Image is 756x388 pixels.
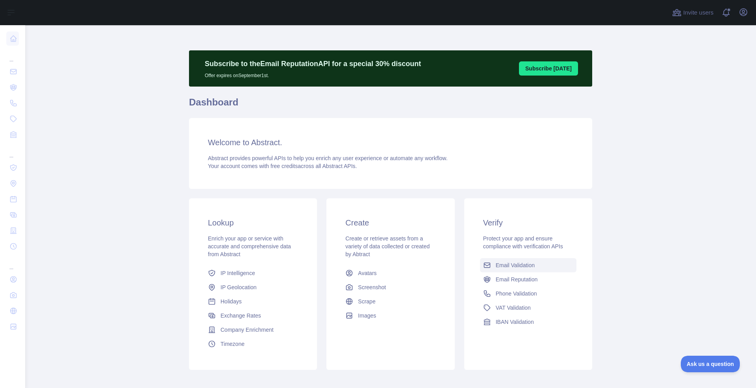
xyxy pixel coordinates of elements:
h3: Lookup [208,217,298,228]
a: IBAN Validation [480,315,576,329]
a: Avatars [342,266,439,280]
span: IBAN Validation [496,318,534,326]
span: Exchange Rates [220,312,261,320]
span: Holidays [220,297,242,305]
span: Screenshot [358,283,386,291]
h3: Welcome to Abstract. [208,137,573,148]
a: Email Reputation [480,272,576,286]
div: ... [6,255,19,271]
span: Abstract provides powerful APIs to help you enrich any user experience or automate any workflow. [208,155,448,161]
a: Company Enrichment [205,323,301,337]
span: Your account comes with across all Abstract APIs. [208,163,357,169]
span: Scrape [358,297,375,305]
span: Invite users [683,8,713,17]
span: Avatars [358,269,376,277]
a: Images [342,309,439,323]
a: Scrape [342,294,439,309]
span: free credits [271,163,298,169]
a: Phone Validation [480,286,576,301]
button: Subscribe [DATE] [519,61,578,76]
span: Protect your app and ensure compliance with verification APIs [483,235,563,249]
a: Email Validation [480,258,576,272]
span: IP Intelligence [220,269,255,277]
a: VAT Validation [480,301,576,315]
a: Screenshot [342,280,439,294]
span: Create or retrieve assets from a variety of data collected or created by Abtract [345,235,430,257]
p: Subscribe to the Email Reputation API for a special 30 % discount [205,58,421,69]
div: ... [6,47,19,63]
div: ... [6,143,19,159]
p: Offer expires on September 1st. [205,69,421,79]
a: Exchange Rates [205,309,301,323]
iframe: Toggle Customer Support [681,356,740,372]
span: Enrich your app or service with accurate and comprehensive data from Abstract [208,235,291,257]
a: Timezone [205,337,301,351]
span: VAT Validation [496,304,531,312]
h1: Dashboard [189,96,592,115]
a: IP Geolocation [205,280,301,294]
span: Company Enrichment [220,326,274,334]
h3: Verify [483,217,573,228]
a: Holidays [205,294,301,309]
button: Invite users [671,6,715,19]
span: IP Geolocation [220,283,257,291]
span: Phone Validation [496,290,537,297]
h3: Create [345,217,435,228]
span: Images [358,312,376,320]
a: IP Intelligence [205,266,301,280]
span: Email Reputation [496,275,538,283]
span: Email Validation [496,261,535,269]
span: Timezone [220,340,245,348]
